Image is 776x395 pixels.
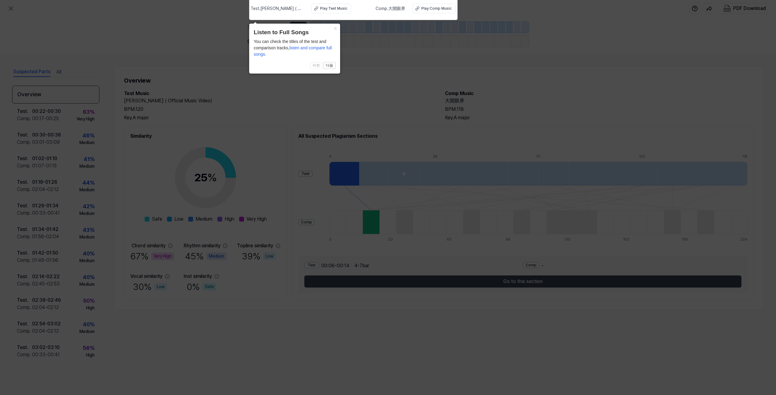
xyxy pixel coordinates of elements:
[320,6,347,11] div: Play Test Music
[254,28,336,37] header: Listen to Full Songs
[376,5,405,12] span: Comp . 大開眼界
[254,38,336,58] div: You can check the titles of the test and comparison tracks,
[421,6,452,11] div: Play Comp Music
[323,62,336,69] button: 다음
[251,5,304,12] span: Test . [PERSON_NAME] ( Official Music Video)
[330,24,340,32] button: Close
[311,4,351,13] button: Play Test Music
[254,45,332,57] span: listen and compare full songs.
[413,4,456,13] button: Play Comp Music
